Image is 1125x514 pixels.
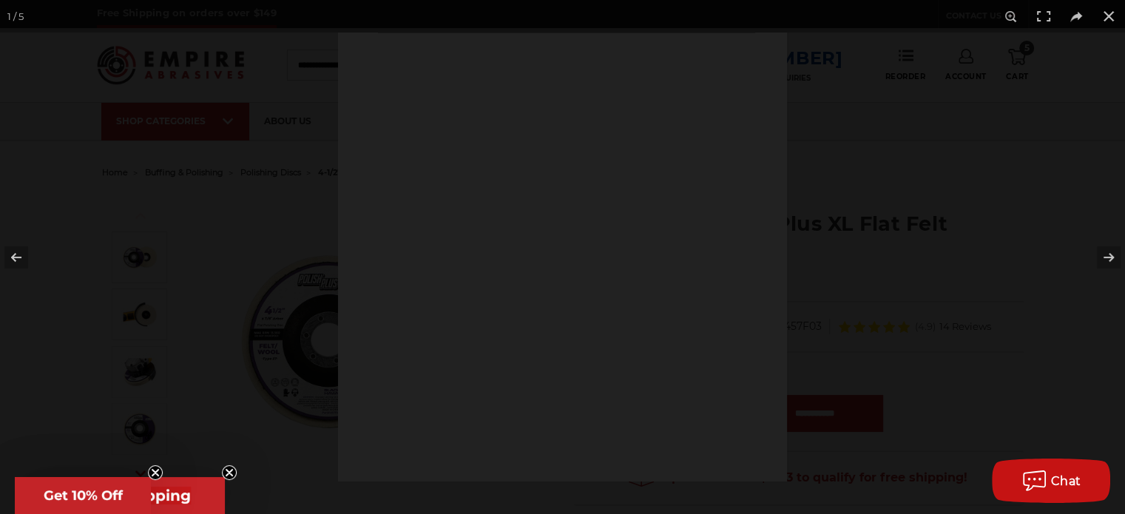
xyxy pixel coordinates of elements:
[15,477,151,514] div: Get 10% OffClose teaser
[15,477,225,514] div: Get Free ShippingClose teaser
[992,459,1110,503] button: Chat
[44,487,123,504] span: Get 10% Off
[148,465,163,480] button: Close teaser
[222,465,237,480] button: Close teaser
[1051,474,1081,488] span: Chat
[1073,220,1125,294] button: Next (arrow right)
